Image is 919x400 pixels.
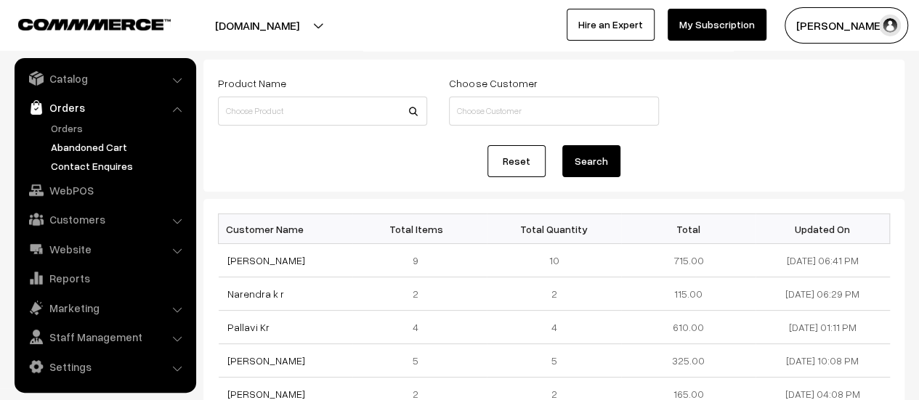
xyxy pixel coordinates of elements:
a: [PERSON_NAME] [227,354,305,367]
a: [PERSON_NAME] [227,388,305,400]
td: 115.00 [621,277,756,311]
a: WebPOS [18,177,191,203]
a: Orders [18,94,191,121]
a: Reset [487,145,546,177]
a: Pallavi Kr [227,321,270,333]
a: Customers [18,206,191,232]
th: Customer Name [219,214,353,244]
td: [DATE] 06:29 PM [756,277,890,311]
a: Abandoned Cart [47,139,191,155]
a: Reports [18,265,191,291]
a: Website [18,236,191,262]
td: 4 [487,311,621,344]
a: Marketing [18,295,191,321]
td: [DATE] 01:11 PM [756,311,890,344]
td: [DATE] 06:41 PM [756,244,890,277]
button: Search [562,145,620,177]
th: Total Quantity [487,214,621,244]
td: 4 [352,311,487,344]
a: Catalog [18,65,191,91]
td: [DATE] 10:08 PM [756,344,890,377]
label: Choose Customer [449,75,537,91]
td: 5 [487,344,621,377]
td: 10 [487,244,621,277]
input: Choose Product [218,97,427,126]
a: COMMMERCE [18,15,145,32]
img: user [879,15,901,36]
a: Staff Management [18,324,191,350]
th: Total Items [352,214,487,244]
td: 2 [352,277,487,311]
th: Updated On [756,214,890,244]
td: 325.00 [621,344,756,377]
td: 2 [487,277,621,311]
input: Choose Customer [449,97,658,126]
a: Contact Enquires [47,158,191,174]
label: Product Name [218,75,286,91]
button: [PERSON_NAME] [785,7,908,44]
a: Hire an Expert [567,9,655,41]
img: COMMMERCE [18,19,171,30]
a: [PERSON_NAME] [227,254,305,266]
td: 610.00 [621,311,756,344]
td: 9 [352,244,487,277]
td: 715.00 [621,244,756,277]
td: 5 [352,344,487,377]
a: My Subscription [668,9,766,41]
a: Settings [18,354,191,380]
a: Orders [47,121,191,136]
a: Narendra k r [227,287,284,300]
th: Total [621,214,756,244]
button: [DOMAIN_NAME] [164,7,350,44]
